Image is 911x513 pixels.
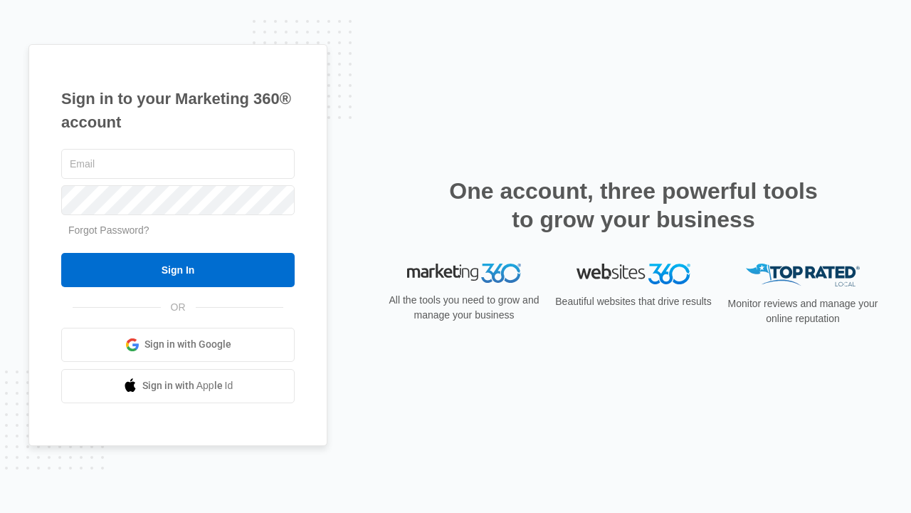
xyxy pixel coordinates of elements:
[61,328,295,362] a: Sign in with Google
[445,177,822,234] h2: One account, three powerful tools to grow your business
[61,369,295,403] a: Sign in with Apple Id
[407,264,521,284] img: Marketing 360
[61,253,295,287] input: Sign In
[68,224,149,236] a: Forgot Password?
[384,293,544,323] p: All the tools you need to grow and manage your business
[161,300,196,315] span: OR
[723,296,883,326] p: Monitor reviews and manage your online reputation
[576,264,690,284] img: Websites 360
[746,264,860,287] img: Top Rated Local
[554,294,713,309] p: Beautiful websites that drive results
[144,337,231,352] span: Sign in with Google
[142,378,233,393] span: Sign in with Apple Id
[61,149,295,179] input: Email
[61,87,295,134] h1: Sign in to your Marketing 360® account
